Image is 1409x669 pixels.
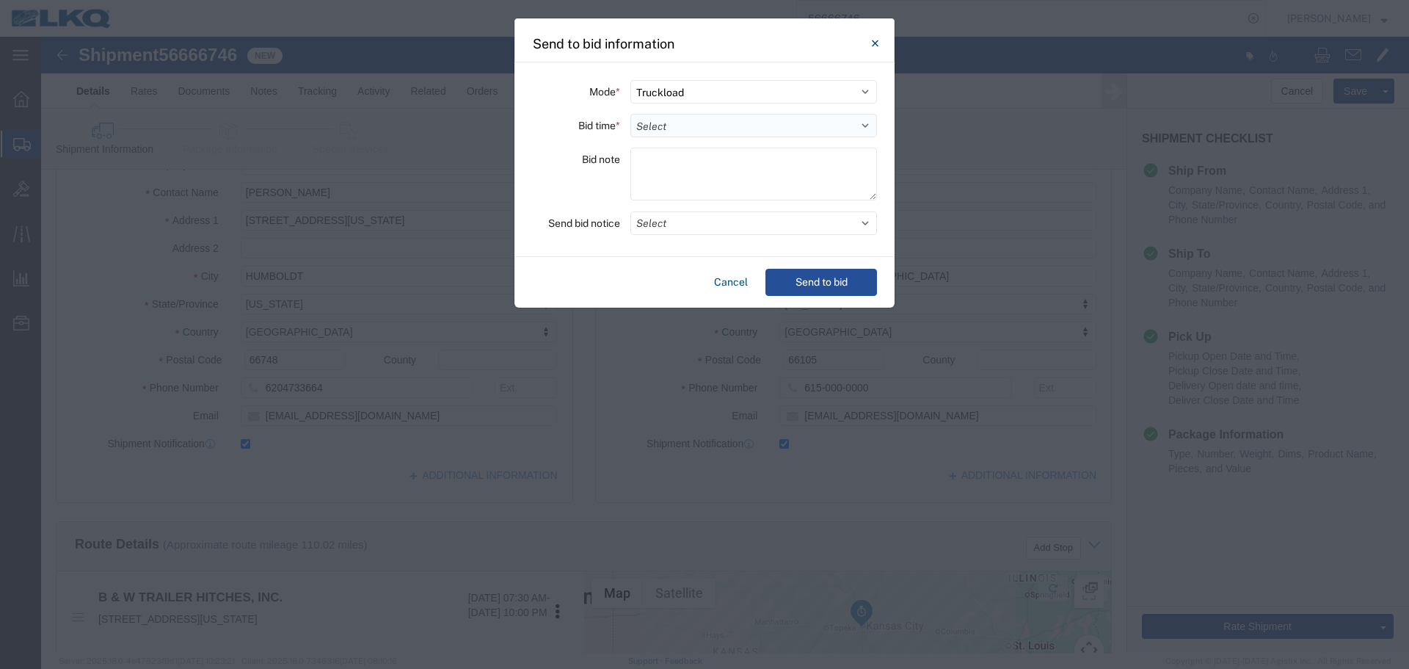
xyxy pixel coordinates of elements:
button: Send to bid [765,269,877,296]
h4: Send to bid information [533,34,674,54]
label: Mode [589,80,620,104]
label: Bid note [582,148,620,171]
label: Bid time [578,114,620,137]
button: Select [630,211,877,235]
label: Send bid notice [548,211,620,235]
button: Cancel [708,269,754,296]
button: Close [860,29,889,58]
